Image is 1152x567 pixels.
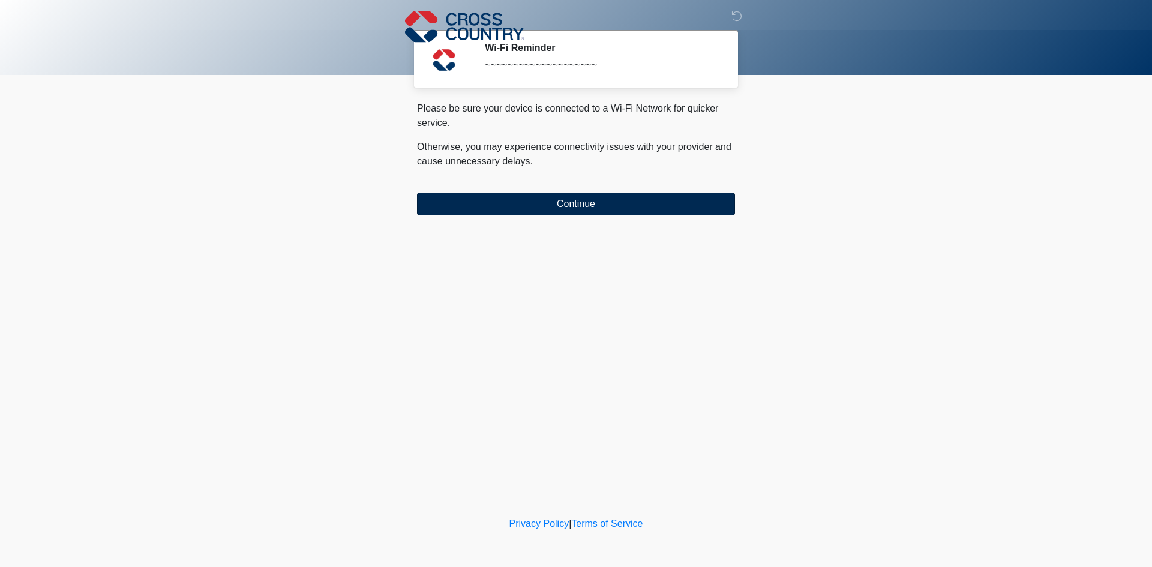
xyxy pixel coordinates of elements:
[426,42,462,78] img: Agent Avatar
[417,140,735,169] p: Otherwise, you may experience connectivity issues with your provider and cause unnecessary delays
[509,518,569,529] a: Privacy Policy
[417,193,735,215] button: Continue
[405,9,524,44] img: Cross Country Logo
[571,518,643,529] a: Terms of Service
[417,101,735,130] p: Please be sure your device is connected to a Wi-Fi Network for quicker service.
[530,156,533,166] span: .
[569,518,571,529] a: |
[485,58,717,73] div: ~~~~~~~~~~~~~~~~~~~~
